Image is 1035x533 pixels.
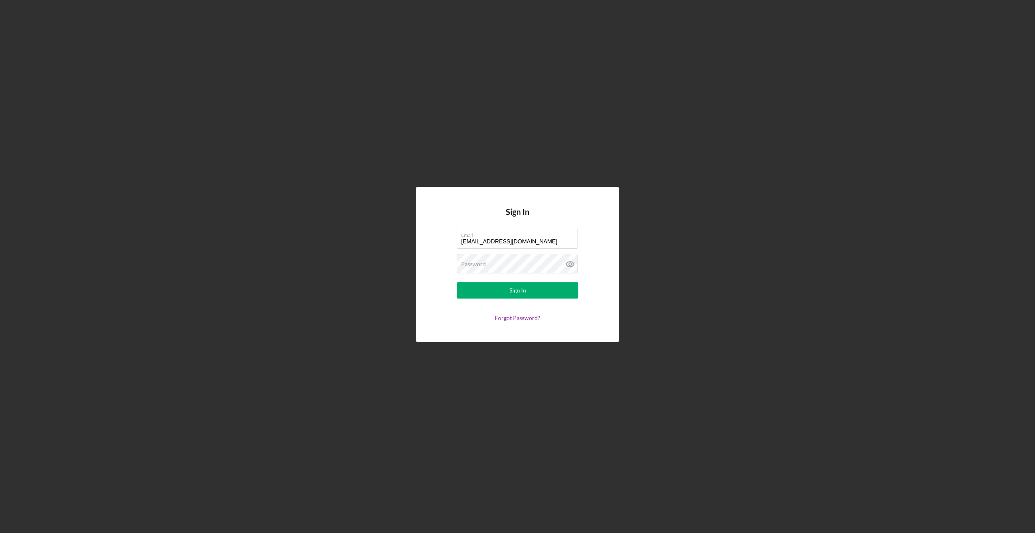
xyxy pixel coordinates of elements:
[495,314,540,321] a: Forgot Password?
[461,229,578,238] label: Email
[461,261,486,267] label: Password
[457,282,578,299] button: Sign In
[506,207,529,229] h4: Sign In
[509,282,526,299] div: Sign In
